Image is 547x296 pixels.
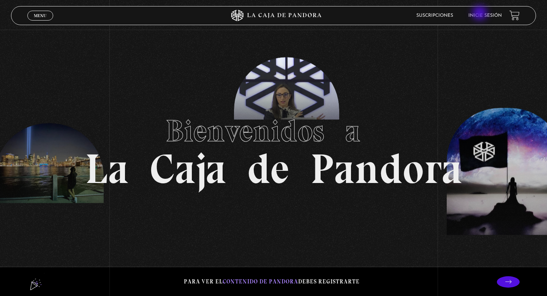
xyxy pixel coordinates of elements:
h1: La Caja de Pandora [85,106,462,190]
span: contenido de Pandora [223,278,298,285]
span: Bienvenidos a [166,113,381,149]
span: Cerrar [32,19,49,25]
p: Para ver el debes registrarte [184,277,360,287]
span: Menu [34,13,46,18]
a: Inicie sesión [468,13,502,18]
a: Suscripciones [416,13,453,18]
a: View your shopping cart [509,10,520,21]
